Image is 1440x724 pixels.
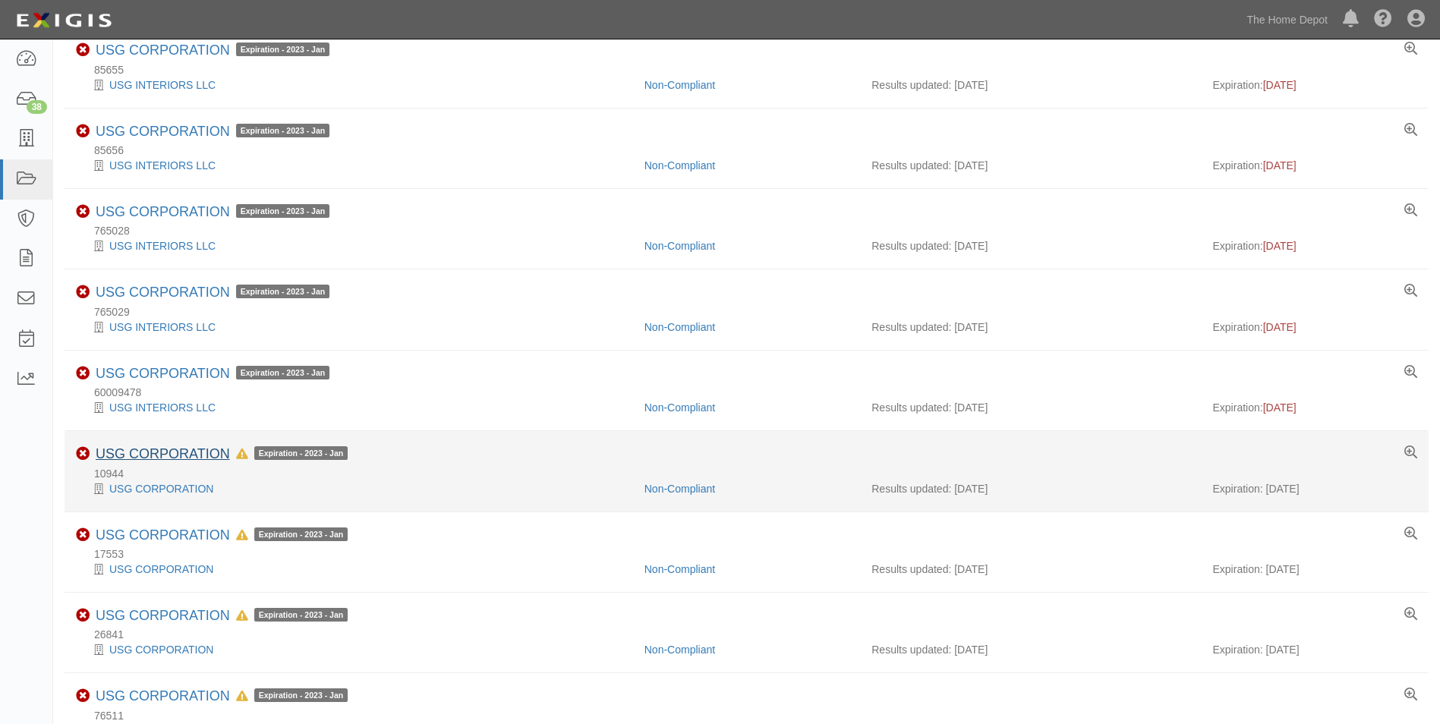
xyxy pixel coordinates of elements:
[1263,79,1297,91] span: [DATE]
[254,527,348,541] span: Expiration - 2023 - Jan
[11,7,116,34] img: logo-5460c22ac91f19d4615b14bd174203de0afe785f0fc80cf4dbbc73dc1793850b.png
[76,708,1429,723] div: 76511
[1212,320,1416,335] div: Expiration:
[27,100,47,114] div: 38
[96,446,348,463] div: USG CORPORATION
[254,688,348,702] span: Expiration - 2023 - Jan
[236,124,329,137] span: Expiration - 2023 - Jan
[236,204,329,218] span: Expiration - 2023 - Jan
[76,642,633,657] div: USG CORPORATION
[644,644,715,656] a: Non-Compliant
[644,483,715,495] a: Non-Compliant
[871,77,1189,93] div: Results updated: [DATE]
[644,563,715,575] a: Non-Compliant
[109,563,213,575] a: USG CORPORATION
[1404,446,1417,460] a: View results summary
[96,124,329,140] div: USG CORPORATION
[76,400,633,415] div: USG INTERIORS LLC
[1263,321,1297,333] span: [DATE]
[76,124,90,138] i: Non-Compliant
[236,285,329,298] span: Expiration - 2023 - Jan
[109,483,213,495] a: USG CORPORATION
[76,481,633,496] div: USG CORPORATION
[96,285,329,301] div: USG CORPORATION
[1404,285,1417,298] a: View results summary
[76,77,633,93] div: USG INTERIORS LLC
[109,240,216,252] a: USG INTERIORS LLC
[96,285,230,300] a: USG CORPORATION
[96,366,329,382] div: USG CORPORATION
[871,158,1189,173] div: Results updated: [DATE]
[96,42,230,58] a: USG CORPORATION
[1212,562,1416,577] div: Expiration: [DATE]
[109,401,216,414] a: USG INTERIORS LLC
[109,644,213,656] a: USG CORPORATION
[1404,124,1417,137] a: View results summary
[644,240,715,252] a: Non-Compliant
[1212,238,1416,253] div: Expiration:
[76,143,1429,158] div: 85656
[96,608,348,625] div: USG CORPORATION
[1404,527,1417,541] a: View results summary
[109,79,216,91] a: USG INTERIORS LLC
[254,608,348,622] span: Expiration - 2023 - Jan
[76,528,90,542] i: Non-Compliant
[1212,158,1416,173] div: Expiration:
[254,446,348,460] span: Expiration - 2023 - Jan
[76,285,90,299] i: Non-Compliant
[644,401,715,414] a: Non-Compliant
[109,321,216,333] a: USG INTERIORS LLC
[1263,401,1297,414] span: [DATE]
[76,304,1429,320] div: 765029
[236,691,248,702] i: In Default since 02/14/2025
[76,609,90,622] i: Non-Compliant
[76,158,633,173] div: USG INTERIORS LLC
[644,321,715,333] a: Non-Compliant
[96,688,348,705] div: USG CORPORATION
[871,238,1189,253] div: Results updated: [DATE]
[236,42,329,56] span: Expiration - 2023 - Jan
[76,205,90,219] i: Non-Compliant
[96,527,348,544] div: USG CORPORATION
[236,611,248,622] i: In Default since 02/14/2025
[871,400,1189,415] div: Results updated: [DATE]
[1239,5,1335,35] a: The Home Depot
[76,546,1429,562] div: 17553
[96,204,230,219] a: USG CORPORATION
[109,159,216,172] a: USG INTERIORS LLC
[76,627,1429,642] div: 26841
[236,530,248,541] i: In Default since 02/14/2025
[644,79,715,91] a: Non-Compliant
[871,562,1189,577] div: Results updated: [DATE]
[1263,240,1297,252] span: [DATE]
[1404,42,1417,56] a: View results summary
[76,223,1429,238] div: 765028
[76,466,1429,481] div: 10944
[1212,642,1416,657] div: Expiration: [DATE]
[76,43,90,57] i: Non-Compliant
[871,642,1189,657] div: Results updated: [DATE]
[1404,204,1417,218] a: View results summary
[236,449,248,460] i: In Default since 02/14/2025
[96,204,329,221] div: USG CORPORATION
[76,447,90,461] i: Non-Compliant
[1404,688,1417,702] a: View results summary
[644,159,715,172] a: Non-Compliant
[96,527,230,543] a: USG CORPORATION
[1263,159,1297,172] span: [DATE]
[236,366,329,379] span: Expiration - 2023 - Jan
[76,367,90,380] i: Non-Compliant
[76,62,1429,77] div: 85655
[1404,366,1417,379] a: View results summary
[96,608,230,623] a: USG CORPORATION
[76,320,633,335] div: USG INTERIORS LLC
[1374,11,1392,29] i: Help Center - Complianz
[96,42,329,59] div: USG CORPORATION
[76,385,1429,400] div: 60009478
[96,366,230,381] a: USG CORPORATION
[1212,481,1416,496] div: Expiration: [DATE]
[871,481,1189,496] div: Results updated: [DATE]
[76,689,90,703] i: Non-Compliant
[96,688,230,704] a: USG CORPORATION
[1404,608,1417,622] a: View results summary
